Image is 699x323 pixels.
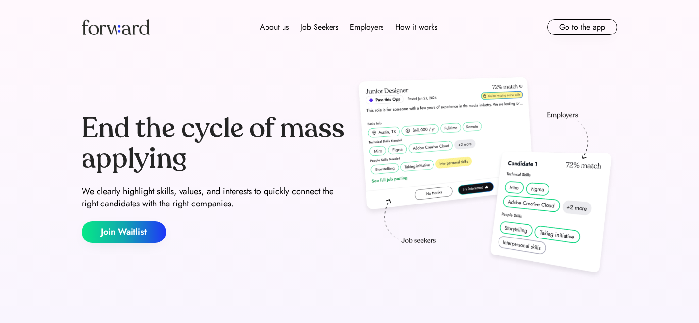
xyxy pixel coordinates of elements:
[350,21,383,33] div: Employers
[82,19,150,35] img: Forward logo
[82,221,166,243] button: Join Waitlist
[82,114,346,173] div: End the cycle of mass applying
[353,74,617,283] img: hero-image.png
[300,21,338,33] div: Job Seekers
[260,21,289,33] div: About us
[547,19,617,35] button: Go to the app
[82,186,346,210] div: We clearly highlight skills, values, and interests to quickly connect the right candidates with t...
[395,21,437,33] div: How it works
